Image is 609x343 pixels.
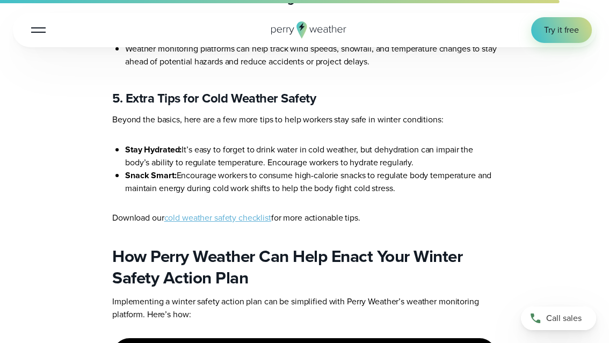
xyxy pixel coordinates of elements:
a: cold weather safety checklist [164,211,271,224]
a: Call sales [521,306,596,330]
p: Download our for more actionable tips. [112,211,497,224]
strong: Snack Smart: [125,169,176,181]
li: It’s easy to forget to drink water in cold weather, but dehydration can impair the body’s ability... [125,143,497,169]
li: Weather monitoring platforms can help track wind speeds, snowfall, and temperature changes to sta... [125,42,497,68]
p: Beyond the basics, here are a few more tips to help workers stay safe in winter conditions: [112,113,497,126]
strong: How Perry Weather Can Help Enact Your Winter Safety Action Plan [112,244,462,290]
span: Call sales [546,312,582,325]
strong: 5. Extra Tips for Cold Weather Safety [112,89,316,107]
li: Encourage workers to consume high-calorie snacks to regulate body temperature and maintain energy... [125,169,497,195]
p: Implementing a winter safety action plan can be simplified with Perry Weather’s weather monitorin... [112,295,497,321]
span: Try it free [544,24,579,37]
a: Try it free [531,17,592,43]
strong: Stay Hydrated: [125,143,182,156]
